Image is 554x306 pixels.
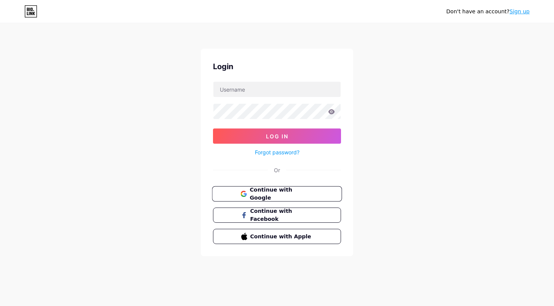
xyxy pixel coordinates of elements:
span: Continue with Facebook [250,207,313,223]
button: Continue with Facebook [213,208,341,223]
a: Continue with Google [213,186,341,201]
span: Continue with Apple [250,233,313,241]
button: Log In [213,128,341,144]
div: Login [213,61,341,72]
div: Don't have an account? [446,8,530,16]
button: Continue with Google [212,186,342,202]
span: Continue with Google [250,186,313,202]
span: Log In [266,133,288,140]
button: Continue with Apple [213,229,341,244]
a: Sign up [509,8,530,14]
input: Username [213,82,341,97]
div: Or [274,166,280,174]
a: Forgot password? [255,148,299,156]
